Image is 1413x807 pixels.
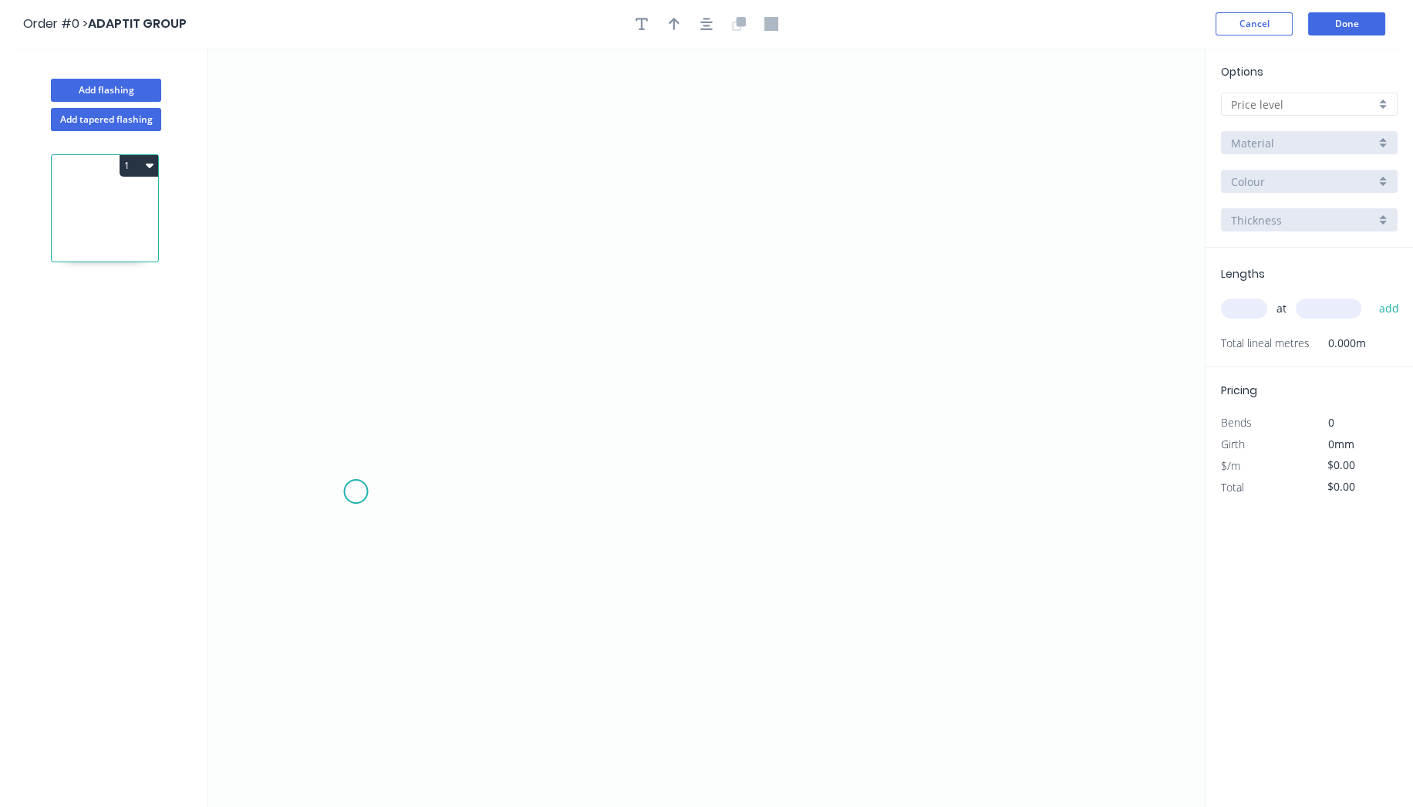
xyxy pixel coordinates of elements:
[1231,174,1265,190] span: Colour
[120,155,158,177] button: 1
[51,108,161,131] button: Add tapered flashing
[23,15,88,32] span: Order #0 >
[1231,96,1375,113] input: Price level
[1328,437,1354,451] span: 0mm
[1310,333,1366,354] span: 0.000m
[1276,298,1287,319] span: at
[1216,12,1293,35] button: Cancel
[1221,383,1257,398] span: Pricing
[1231,135,1274,151] span: Material
[1221,266,1265,282] span: Lengths
[1371,295,1407,322] button: add
[1221,480,1244,495] span: Total
[51,79,161,102] button: Add flashing
[1328,415,1334,430] span: 0
[1308,12,1385,35] button: Done
[1231,212,1282,228] span: Thickness
[1221,64,1263,79] span: Options
[1221,415,1252,430] span: Bends
[1221,458,1240,473] span: $/m
[208,48,1205,807] svg: 0
[1221,437,1245,451] span: Girth
[88,15,187,32] span: ADAPTIT GROUP
[1221,333,1310,354] span: Total lineal metres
